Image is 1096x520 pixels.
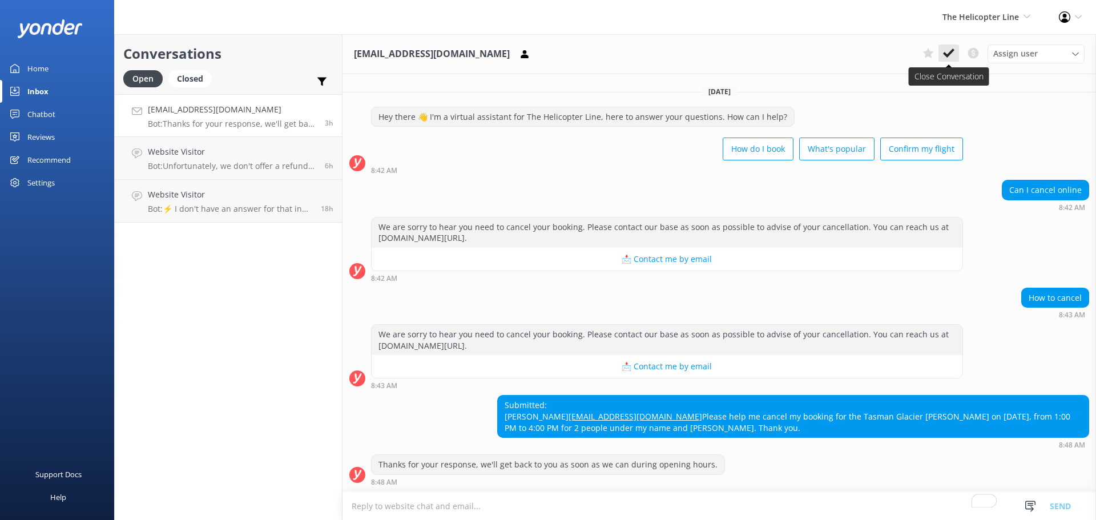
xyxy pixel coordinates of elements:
div: Chatbot [27,103,55,126]
a: Website VisitorBot:Unfortunately, we don't offer a refund for no shows or changes you make to you... [115,137,342,180]
strong: 8:42 AM [1059,204,1085,211]
div: Oct 04 2025 08:43am (UTC +13:00) Pacific/Auckland [1021,311,1089,319]
div: Submitted: [PERSON_NAME] Please help me cancel my booking for the Tasman Glacier [PERSON_NAME] on... [498,396,1089,437]
button: 📩 Contact me by email [372,248,962,271]
div: Oct 04 2025 08:42am (UTC +13:00) Pacific/Auckland [371,274,963,282]
button: How do I book [723,138,793,160]
div: How to cancel [1022,288,1089,308]
img: yonder-white-logo.png [17,19,83,38]
h4: [EMAIL_ADDRESS][DOMAIN_NAME] [148,103,316,116]
div: Thanks for your response, we'll get back to you as soon as we can during opening hours. [372,455,724,474]
a: Open [123,72,168,84]
h2: Conversations [123,43,333,65]
span: Oct 04 2025 08:48am (UTC +13:00) Pacific/Auckland [325,118,333,128]
div: Hey there 👋 I'm a virtual assistant for The Helicopter Line, here to answer your questions. How c... [372,107,794,127]
div: We are sorry to hear you need to cancel your booking. Please contact our base as soon as possible... [372,325,962,355]
a: [EMAIL_ADDRESS][DOMAIN_NAME]Bot:Thanks for your response, we'll get back to you as soon as we can... [115,94,342,137]
a: [EMAIL_ADDRESS][DOMAIN_NAME] [569,411,702,422]
div: Settings [27,171,55,194]
span: Assign user [993,47,1038,60]
div: Can I cancel online [1002,180,1089,200]
h4: Website Visitor [148,188,312,201]
div: Oct 04 2025 08:43am (UTC +13:00) Pacific/Auckland [371,381,963,389]
p: Bot: Thanks for your response, we'll get back to you as soon as we can during opening hours. [148,119,316,129]
span: Oct 04 2025 05:14am (UTC +13:00) Pacific/Auckland [325,161,333,171]
p: Bot: Unfortunately, we don't offer a refund for no shows or changes you make to your booking less... [148,161,316,171]
span: Oct 03 2025 06:05pm (UTC +13:00) Pacific/Auckland [321,204,333,213]
textarea: To enrich screen reader interactions, please activate Accessibility in Grammarly extension settings [342,492,1096,520]
div: Closed [168,70,212,87]
div: Help [50,486,66,509]
a: Website VisitorBot:⚡ I don't have an answer for that in my knowledge base. Please try and rephras... [115,180,342,223]
div: Inbox [27,80,49,103]
button: Confirm my flight [880,138,963,160]
div: Reviews [27,126,55,148]
h3: [EMAIL_ADDRESS][DOMAIN_NAME] [354,47,510,62]
div: Home [27,57,49,80]
div: Oct 04 2025 08:48am (UTC +13:00) Pacific/Auckland [371,478,725,486]
div: Oct 04 2025 08:42am (UTC +13:00) Pacific/Auckland [371,166,963,174]
a: Closed [168,72,217,84]
div: Recommend [27,148,71,171]
strong: 8:48 AM [371,479,397,486]
h4: Website Visitor [148,146,316,158]
div: We are sorry to hear you need to cancel your booking. Please contact our base as soon as possible... [372,217,962,248]
div: Assign User [988,45,1085,63]
p: Bot: ⚡ I don't have an answer for that in my knowledge base. Please try and rephrase your questio... [148,204,312,214]
strong: 8:42 AM [371,167,397,174]
span: The Helicopter Line [942,11,1019,22]
span: [DATE] [702,87,738,96]
div: Support Docs [35,463,82,486]
strong: 8:43 AM [1059,312,1085,319]
strong: 8:48 AM [1059,442,1085,449]
div: Open [123,70,163,87]
button: 📩 Contact me by email [372,355,962,378]
strong: 8:43 AM [371,382,397,389]
button: What's popular [799,138,875,160]
div: Oct 04 2025 08:42am (UTC +13:00) Pacific/Auckland [1002,203,1089,211]
strong: 8:42 AM [371,275,397,282]
div: Oct 04 2025 08:48am (UTC +13:00) Pacific/Auckland [497,441,1089,449]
